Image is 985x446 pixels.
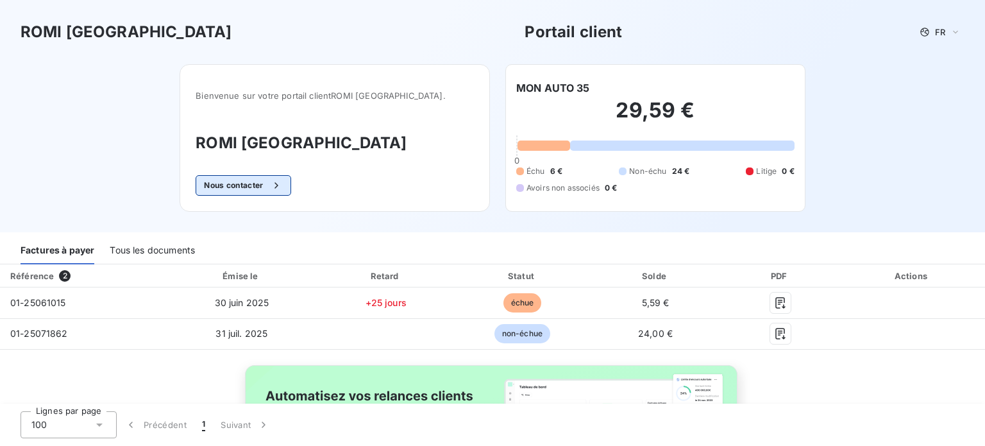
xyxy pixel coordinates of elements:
[169,270,314,282] div: Émise le
[935,27,945,37] span: FR
[21,237,94,264] div: Factures à payer
[629,166,666,177] span: Non-échu
[31,418,47,431] span: 100
[110,237,195,264] div: Tous les documents
[550,166,562,177] span: 6 €
[672,166,690,177] span: 24 €
[526,182,600,194] span: Avoirs non associés
[10,271,54,281] div: Référence
[457,270,587,282] div: Statut
[723,270,836,282] div: PDF
[642,297,669,308] span: 5,59 €
[526,166,545,177] span: Échu
[516,98,795,136] h2: 29,59 €
[503,293,542,313] span: échue
[215,297,269,308] span: 30 juin 2025
[194,411,213,438] button: 1
[213,411,278,438] button: Suivant
[215,328,267,339] span: 31 juil. 2025
[202,418,205,431] span: 1
[196,132,474,155] h3: ROMI [GEOGRAPHIC_DATA]
[525,21,622,44] h3: Portail client
[196,175,290,196] button: Nous contacter
[319,270,452,282] div: Retard
[756,166,777,177] span: Litige
[196,90,474,101] span: Bienvenue sur votre portail client ROMI [GEOGRAPHIC_DATA] .
[842,270,982,282] div: Actions
[117,411,194,438] button: Précédent
[21,21,232,44] h3: ROMI [GEOGRAPHIC_DATA]
[605,182,617,194] span: 0 €
[514,155,519,166] span: 0
[59,270,71,282] span: 2
[494,324,550,343] span: non-échue
[10,328,68,339] span: 01-25071862
[10,297,66,308] span: 01-25061015
[366,297,407,308] span: +25 jours
[638,328,673,339] span: 24,00 €
[782,166,794,177] span: 0 €
[593,270,719,282] div: Solde
[516,80,590,96] h6: MON AUTO 35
